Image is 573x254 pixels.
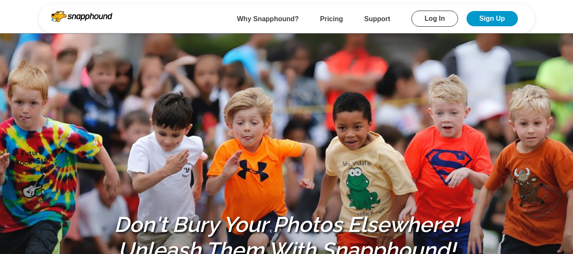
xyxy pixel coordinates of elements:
a: Log In [411,11,458,27]
a: Sign Up [467,11,517,26]
img: Snapphound Logo [51,11,112,22]
a: Support [364,15,390,22]
a: Pricing [320,15,343,22]
a: Why Snapphound? [237,15,299,22]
